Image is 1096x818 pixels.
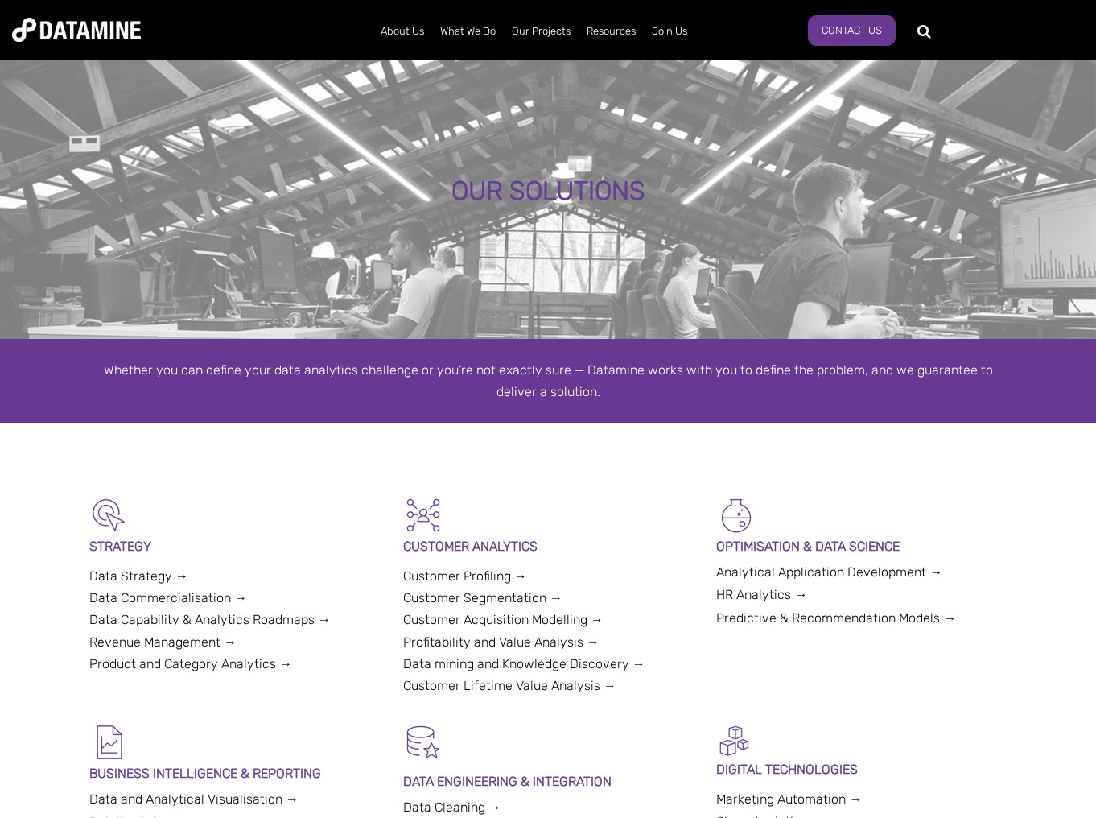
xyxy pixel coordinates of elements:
a: Product and Category Analytics → [89,656,292,671]
a: Predictive & Recommendation Models → [716,610,956,626]
a: Analytical Application Development → [716,564,942,580]
a: Data and Analytical Visualisation → [89,791,299,807]
a: Our Projects [504,10,579,52]
p: OPTIMISATION & DATA SCIENCE [716,535,1007,557]
div: OUR SOLUTIONS [130,177,966,206]
a: Data Strategy → [89,568,188,584]
a: Data mining and Knowledge Discovery → [403,656,645,671]
a: Data Commercialisation → [89,590,247,605]
img: BI & Reporting [89,722,130,762]
img: Customer Analytics [403,495,443,535]
a: HR Analytics → [716,587,807,602]
p: STRATEGY [89,535,380,557]
a: Customer Profiling → [403,568,527,584]
p: BUSINESS INTELLIGENCE & REPORTING [89,762,380,784]
a: Revenue Management → [89,634,237,650]
img: Data Hygiene [403,722,443,762]
a: What We Do [432,10,504,52]
img: Optimisation & Data Science [716,495,756,535]
a: Customer Segmentation → [403,590,562,605]
a: Marketing Automation → [716,791,862,807]
img: Digital Activation [716,722,752,758]
a: Resources [579,10,644,52]
p: CUSTOMER ANALYTICS [403,535,694,557]
a: Join Us [644,10,695,52]
img: Strategy-1 [89,495,130,535]
a: About Us [373,10,432,52]
p: DIGITAL TECHNOLOGIES [716,758,1007,780]
div: Whether you can define your data analytics challenge or you’re not exactly sure — Datamine works ... [89,359,1007,403]
a: Customer Acquisition Modelling → [403,612,604,627]
a: Profitability and Value Analysis → [403,634,600,650]
a: Data Capability & Analytics Roadmaps → [89,612,331,627]
p: DATA ENGINEERING & INTEGRATION [403,770,694,792]
a: Contact Us [808,15,896,46]
img: Datamine [12,18,141,42]
a: Data Cleaning → [403,799,501,815]
a: Customer Lifetime Value Analysis → [403,678,616,693]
